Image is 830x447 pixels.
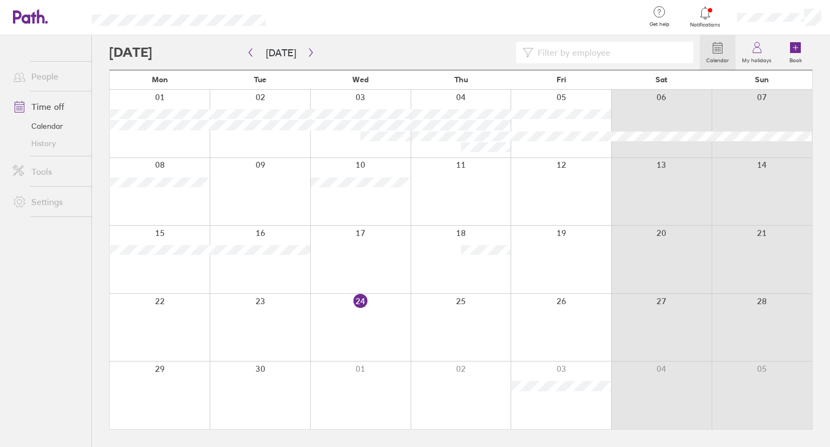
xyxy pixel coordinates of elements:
span: Sat [655,75,667,84]
a: Calendar [4,117,91,135]
a: Time off [4,96,91,117]
span: Get help [642,21,677,28]
span: Wed [352,75,369,84]
button: [DATE] [257,44,305,62]
a: Notifications [688,5,723,28]
label: Calendar [700,54,735,64]
span: Notifications [688,22,723,28]
label: My holidays [735,54,778,64]
a: My holidays [735,35,778,70]
a: Book [778,35,813,70]
input: Filter by employee [533,42,687,63]
label: Book [783,54,808,64]
a: History [4,135,91,152]
span: Fri [557,75,566,84]
span: Mon [152,75,168,84]
span: Thu [454,75,468,84]
span: Sun [755,75,769,84]
a: Calendar [700,35,735,70]
a: Settings [4,191,91,213]
a: People [4,65,91,87]
span: Tue [254,75,266,84]
a: Tools [4,161,91,182]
